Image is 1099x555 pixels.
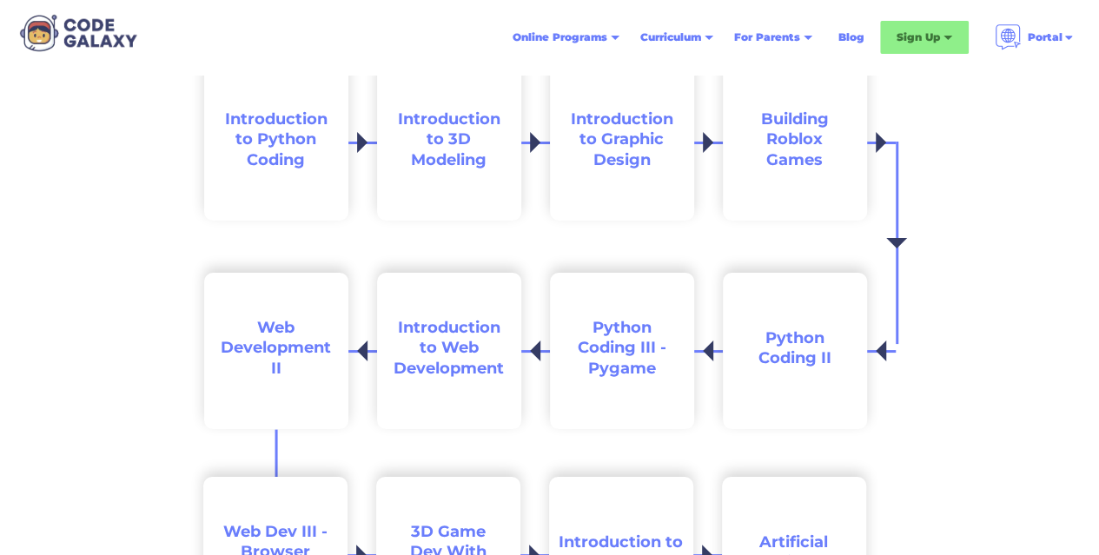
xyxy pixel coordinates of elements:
a: Introduction to Graphic Design [550,64,694,221]
a: Introduction to 3D Modeling [377,64,521,221]
span: Introduction to Graphic Design [571,109,673,169]
div: Portal [1028,29,1063,46]
a: Python Coding II [723,273,867,429]
span: Introduction to 3D Modeling [398,109,500,169]
a: Introduction to Web Development [377,273,521,429]
div: Sign Up [897,29,940,46]
span: Python Coding II [758,328,831,367]
div: Online Programs [513,29,607,46]
a: Building Roblox Games [723,64,867,221]
span: Python Coding III - Pygame [578,318,666,378]
div: For Parents [734,29,800,46]
span: Building Roblox Games [761,109,829,169]
span: Introduction to Python Coding [225,109,328,169]
span: Introduction to Web Development [394,318,504,378]
div: For Parents [724,22,823,53]
div: Portal [984,17,1085,57]
div: Sign Up [880,21,969,54]
div: Curriculum [630,22,724,53]
a: Web Development II [204,273,348,429]
a: Blog [828,22,875,53]
div: Online Programs [502,22,630,53]
a: Python Coding III - Pygame [550,273,694,429]
span: Web Development II [221,318,331,378]
a: Introduction to Python Coding [204,64,348,221]
div: Curriculum [640,29,701,46]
